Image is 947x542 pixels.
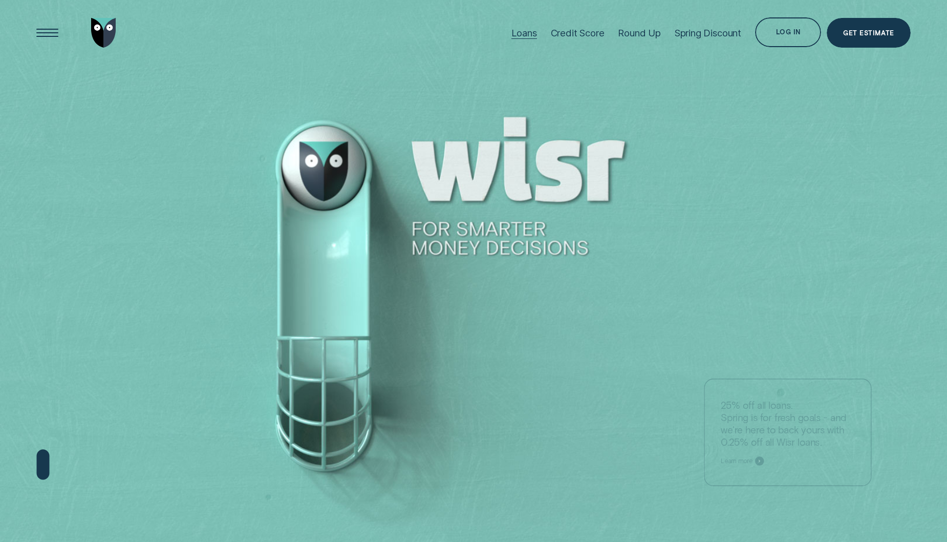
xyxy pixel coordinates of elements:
[551,27,605,38] div: Credit Score
[721,457,753,465] span: Learn more
[618,27,661,38] div: Round Up
[704,379,872,486] a: 25% off all loans.Spring is for fresh goals - and we're here to back yours with 0.25% off all Wis...
[755,17,821,47] button: Log in
[675,27,741,38] div: Spring Discount
[511,27,537,38] div: Loans
[827,18,911,48] a: Get Estimate
[33,18,62,48] button: Open Menu
[721,400,855,448] p: 25% off all loans. Spring is for fresh goals - and we're here to back yours with 0.25% off all Wi...
[91,18,116,48] img: Wisr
